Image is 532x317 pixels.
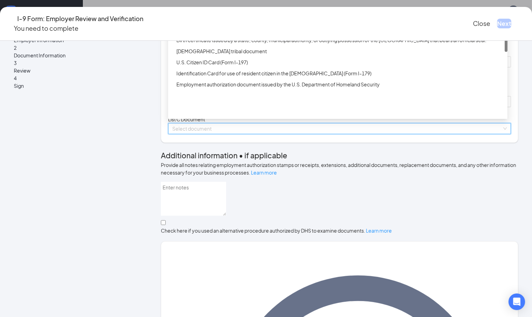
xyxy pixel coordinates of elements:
[161,220,166,225] input: Check here if you used an alternative procedure authorized by DHS to examine documents. Learn more
[509,293,525,310] div: Open Intercom Messenger
[176,47,503,55] div: [DEMOGRAPHIC_DATA] tribal document
[14,82,140,90] span: Sign
[176,81,503,88] div: Employment authorization document issued by the U.S. Department of Homeland Security
[14,60,17,66] span: 3
[161,151,238,160] span: Additional information
[366,227,392,234] a: Learn more
[176,69,503,77] div: Identification Card for use of resident citizen in the [DEMOGRAPHIC_DATA] (Form I-179)
[14,24,143,33] p: You need to complete
[14,52,140,59] span: Document Information
[497,19,511,28] button: Next
[161,162,516,176] span: Provide all notes relating employment authorization stamps or receipts, extensions, additional do...
[17,14,143,24] h4: I-9 Form: Employer Review and Verification
[168,116,205,122] span: List C Document
[251,169,277,176] a: Learn more
[14,67,140,74] span: Review
[473,19,490,28] button: Close
[238,151,287,160] span: • if applicable
[14,75,17,81] span: 4
[176,58,503,66] div: U.S. Citizen ID Card (Form I-197)
[14,45,17,51] span: 2
[161,227,392,234] div: Check here if you used an alternative procedure authorized by DHS to examine documents.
